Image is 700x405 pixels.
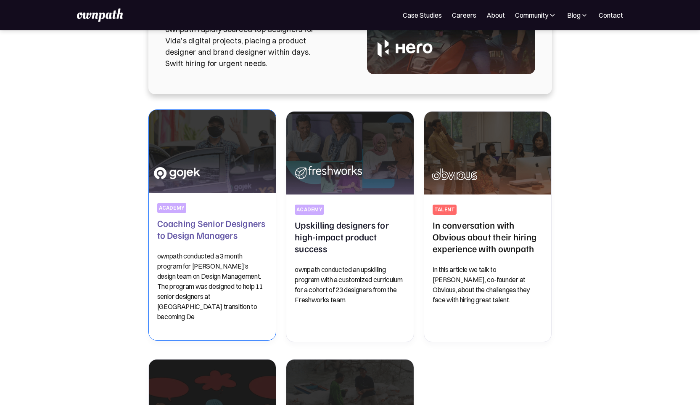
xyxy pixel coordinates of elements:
a: Case Studies [403,10,442,20]
p: ownpath rapidly sourced top designers for Vida's digital projects, placing a product designer and... [165,24,347,69]
a: In conversation with Obvious about their hiring experience with ownpathtalentIn conversation with... [424,111,552,342]
a: Careers [452,10,476,20]
h2: In conversation with Obvious about their hiring experience with ownpath [433,219,543,254]
p: In this article we talk to [PERSON_NAME], co-founder at Obvious, about the challenges they face w... [433,264,543,305]
div: Community [515,10,557,20]
div: Academy [296,206,322,213]
a: Coaching Senior Designers to Design ManagersacademyCoaching Senior Designers to Design Managersow... [148,109,277,341]
div: Blog [567,10,581,20]
h2: Coaching Senior Designers to Design Managers [157,217,268,241]
p: ownpath conducted an upskilling program with a customized curriculum for a cohort of 23 designers... [295,264,405,305]
p: ownpath conducted a 3 month program for [PERSON_NAME]’s design team on Design Management. The pro... [157,251,268,322]
div: Community [515,10,548,20]
h2: Upskilling designers for high-impact product success [295,219,405,254]
img: Upskilling designers for high-impact product success [286,112,414,195]
img: Coaching Senior Designers to Design Managers [145,108,279,195]
div: talent [434,206,455,213]
a: Upskilling designers for high-impact product successAcademyUpskilling designers for high-impact p... [286,111,414,342]
img: In conversation with Obvious about their hiring experience with ownpath [424,112,552,195]
a: About [486,10,505,20]
div: Blog [567,10,589,20]
div: academy [159,205,185,211]
a: Contact [599,10,623,20]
